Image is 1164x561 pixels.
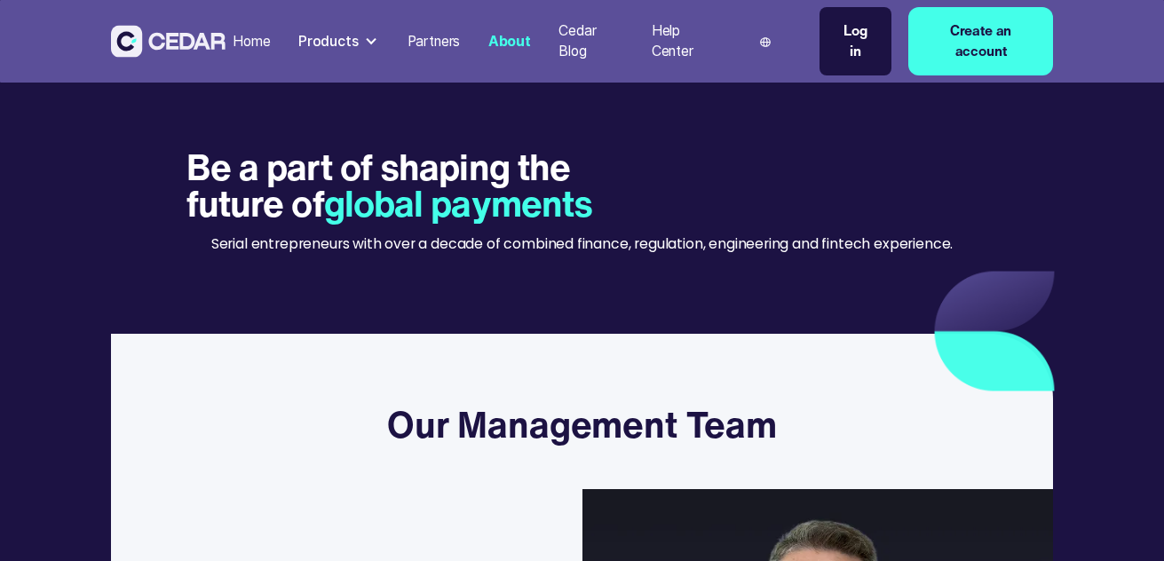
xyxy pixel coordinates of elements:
div: Home [233,31,270,52]
div: Products [291,24,386,59]
p: Serial entrepreneurs with over a decade of combined finance, regulation, engineering and fintech ... [211,233,953,255]
a: Help Center [645,12,728,71]
div: Log in [837,20,874,62]
a: About [481,22,538,61]
div: Partners [408,31,461,52]
span: global payments [324,177,593,230]
a: Log in [820,7,891,75]
a: Create an account [908,7,1054,75]
div: Help Center [652,20,721,62]
img: world icon [760,37,771,48]
a: Partners [400,22,467,61]
div: Products [298,31,359,52]
h1: Be a part of shaping the future of [186,149,661,222]
a: Cedar Blog [551,12,630,71]
a: Home [226,22,277,61]
div: About [488,31,531,52]
div: Cedar Blog [558,20,623,62]
h3: Our Management Team [387,403,777,446]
